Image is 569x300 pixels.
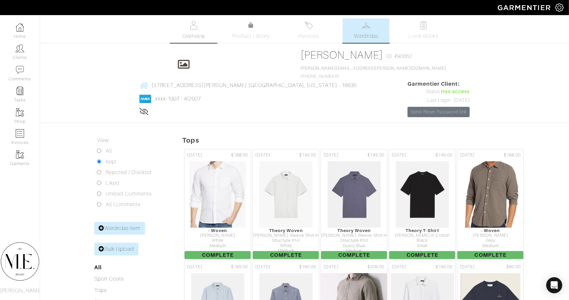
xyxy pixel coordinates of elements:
span: [DATE] [324,152,338,158]
span: Complete [185,251,251,259]
img: gear-icon-white-bd11855cb880d31180b6d7d6211b90ccbf57a29d726f0c71d8c61bd08dd39cc2.png [555,3,564,12]
span: $195.00 [299,264,316,270]
img: orders-icon-0abe47150d42831381b5fb84f609e132dff9fe21cb692f30cb5eec754e2cba89.png [16,129,24,138]
div: [PERSON_NAME]-Sleeve Shirt in Structure Knit [321,233,387,243]
span: Look Books [409,32,439,40]
div: Status: [408,88,470,95]
img: garments-icon-b7da505a4dc4fd61783c78ac3ca0ef83fa9d6f193b1c9dc38574b1d14d53ca28.png [16,108,24,117]
div: - Woven [457,228,524,233]
a: [DATE] $145.00 Theory T-Shirt [PERSON_NAME] in Cotton Black Small Complete [388,148,456,260]
span: Complete [389,251,455,259]
span: [DATE] [460,264,475,270]
img: 2vWPR1RzSmsDNAkybd7sDzYv [189,161,246,228]
a: Product Library [228,21,274,40]
a: Invoices [285,18,332,43]
span: [DATE] [187,264,202,270]
div: [PERSON_NAME] in Cotton [389,233,455,238]
label: View: [97,136,110,144]
a: xxxx-1007 - 4/2027 [155,96,201,102]
label: All Comments [106,201,141,209]
span: Has access [441,88,470,95]
label: Liked [106,179,119,187]
div: Medium [457,243,524,248]
div: [PERSON_NAME]-Sleeve Shirt in Structure Knit [253,233,319,243]
span: Complete [253,251,319,259]
img: garmentier-logo-header-white-b43fb05a5012e4ada735d5af1a66efaba907eab6374d6393d1fbf88cb4ef424d.png [494,2,555,13]
img: american_express-1200034d2e149cdf2cc7894a33a747db654cf6f8355cb502592f1d228b2ac700.png [139,95,151,103]
a: Look Books [400,18,447,43]
span: $188.00 [231,152,248,158]
div: Medium [253,248,319,253]
span: [DATE] [324,264,338,270]
span: $195.00 [436,264,453,270]
span: $145.00 [367,152,384,158]
span: $90.00 [506,264,521,270]
div: Last Login: [DATE] [408,97,470,104]
span: [DATE] [392,152,407,158]
span: $209.00 [367,264,384,270]
img: dashboard-icon-dbcd8f5a0b271acd01030246c82b418ddd0df26cd7fceb0bd07c9910d44c42f6.png [16,23,24,31]
span: Garmentier Client: [408,80,470,88]
label: Rejected / Disliked [106,168,151,176]
a: Wardrobe [343,18,389,43]
div: Medium [185,243,251,248]
img: FMbKdNVbh1cFb1wpgd57cAPR [327,161,381,228]
img: G6zE748kLapNRQcM2CrRgJZw [459,161,522,228]
img: basicinfo-40fd8af6dae0f16599ec9e87c0ef1c0a1fdea2edbe929e3d69a839185d80c458.svg [190,21,198,29]
a: [DATE] $145.00 Theory Woven [PERSON_NAME]-Sleeve Shirt in Structure Knit White Medium Complete [252,148,320,260]
img: todo-9ac3debb85659649dc8f770b8b6100bb5dab4b48dedcbae339e5042a72dfd3cc.svg [420,21,428,29]
div: Theory T-Shirt [389,228,455,233]
a: [DATE] $188.00 - Woven [PERSON_NAME] White Medium Complete [184,148,252,260]
label: Kept [106,158,117,166]
span: $188.00 [504,152,521,158]
span: Invoices [298,32,319,40]
div: [PERSON_NAME] [185,233,251,238]
a: [DATE] $145.00 Theory Woven [PERSON_NAME]-Sleeve Shirt in Structure Knit Dusty Blue Medium Complete [320,148,388,260]
a: Bulk Upload [94,243,139,255]
div: - Woven [185,228,251,233]
label: All [106,147,112,155]
img: PdgdXWd74zDCj33Cz9Y3adVV [259,161,313,228]
span: [DATE] [187,152,202,158]
a: Sport Coats [94,276,124,282]
img: orders-27d20c2124de7fd6de4e0e44c1d41de31381a507db9b33961299e4e07d508b8c.svg [305,21,313,29]
span: Complete [457,251,524,259]
a: [DATE] $188.00 - Woven [PERSON_NAME] Grey Medium Complete [456,148,525,260]
span: [STREET_ADDRESS][PERSON_NAME] [GEOGRAPHIC_DATA], [US_STATE] - 16635 [151,82,357,88]
span: [DATE] [255,152,270,158]
span: ID: #90862 [386,52,413,60]
span: Overview [182,32,205,40]
span: [DATE] [392,264,407,270]
div: Small [389,243,455,248]
span: $145.00 [436,152,453,158]
span: Product Library [232,32,270,40]
h5: Tops [182,136,569,144]
span: Complete [321,251,387,259]
img: reminder-icon-8004d30b9f0a5d33ae49ab947aed9ed385cf756f9e5892f1edd6e32f2345188e.png [16,87,24,95]
a: All [94,264,102,271]
div: White [185,238,251,243]
img: clients-icon-6bae9207a08558b7cb47a8932f037763ab4055f8c8b6bfacd5dc20c3e0201464.png [16,44,24,53]
img: wardrobe-487a4870c1b7c33e795ec22d11cfc2ed9d08956e64fb3008fe2437562e282088.svg [362,21,370,29]
div: Open Intercom Messenger [546,277,562,293]
span: Wardrobe [354,32,378,40]
label: Unread Comments [106,190,152,198]
a: [PERSON_NAME][EMAIL_ADDRESS][PERSON_NAME][DOMAIN_NAME] [301,66,446,71]
div: Theory Woven [321,228,387,233]
span: [DATE] [255,264,270,270]
a: [PERSON_NAME] [301,49,383,61]
div: Theory Woven [253,228,319,233]
a: Tops [94,287,107,293]
span: [PHONE_NUMBER] [301,66,446,79]
div: Dusty Blue [321,243,387,248]
div: [PERSON_NAME] [457,233,524,238]
img: comment-icon-a0a6a9ef722e966f86d9cbdc48e553b5cf19dbc54f86b18d962a5391bc8f6eb6.png [16,66,24,74]
a: Overview [170,18,217,43]
div: Medium [321,248,387,253]
span: $145.00 [299,152,316,158]
div: White [253,243,319,248]
a: Send Reset Password link [408,107,470,117]
a: [STREET_ADDRESS][PERSON_NAME] [GEOGRAPHIC_DATA], [US_STATE] - 16635 [139,81,357,89]
div: Black [389,238,455,243]
img: garments-icon-b7da505a4dc4fd61783c78ac3ca0ef83fa9d6f193b1c9dc38574b1d14d53ca28.png [16,150,24,159]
